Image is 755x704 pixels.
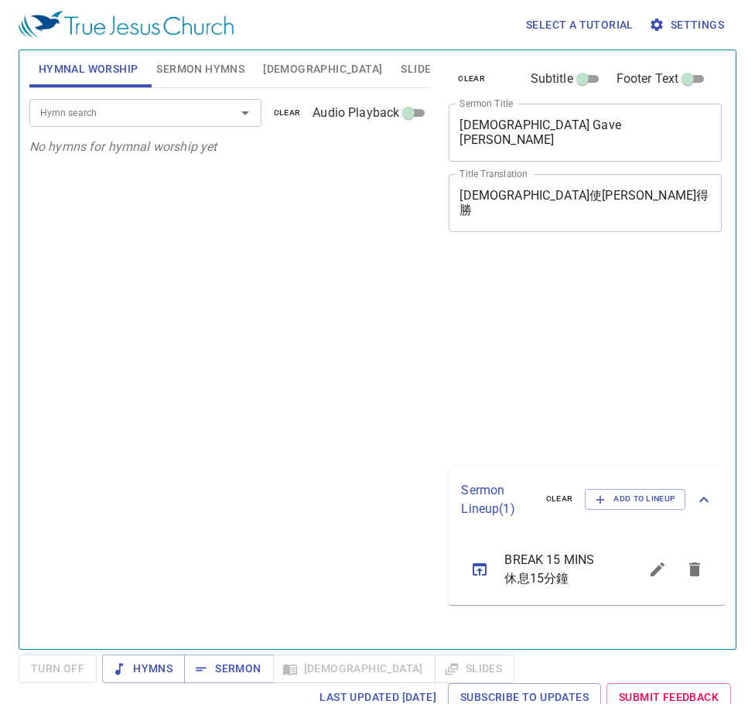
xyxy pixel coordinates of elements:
[449,70,494,88] button: clear
[531,70,573,88] span: Subtitle
[546,492,573,506] span: clear
[265,104,310,122] button: clear
[526,15,634,35] span: Select a tutorial
[184,654,273,683] button: Sermon
[449,534,726,605] ul: sermon lineup list
[196,659,261,678] span: Sermon
[646,11,730,39] button: Settings
[401,60,437,79] span: Slides
[442,248,669,460] iframe: from-child
[156,60,244,79] span: Sermon Hymns
[39,60,138,79] span: Hymnal Worship
[617,70,679,88] span: Footer Text
[461,481,533,518] p: Sermon Lineup ( 1 )
[652,15,724,35] span: Settings
[29,139,217,154] i: No hymns for hymnal worship yet
[459,188,711,217] textarea: [DEMOGRAPHIC_DATA]使[PERSON_NAME]得勝
[459,118,711,147] textarea: [DEMOGRAPHIC_DATA] Gave [PERSON_NAME]
[274,106,301,120] span: clear
[449,466,726,534] div: Sermon Lineup(1)clearAdd to Lineup
[114,659,173,678] span: Hymns
[595,492,675,506] span: Add to Lineup
[19,11,234,39] img: True Jesus Church
[585,489,685,509] button: Add to Lineup
[234,102,256,124] button: Open
[263,60,382,79] span: [DEMOGRAPHIC_DATA]
[102,654,185,683] button: Hymns
[537,490,582,508] button: clear
[458,72,485,86] span: clear
[520,11,640,39] button: Select a tutorial
[504,551,602,588] span: BREAK 15 MINS 休息15分鐘
[313,104,399,122] span: Audio Playback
